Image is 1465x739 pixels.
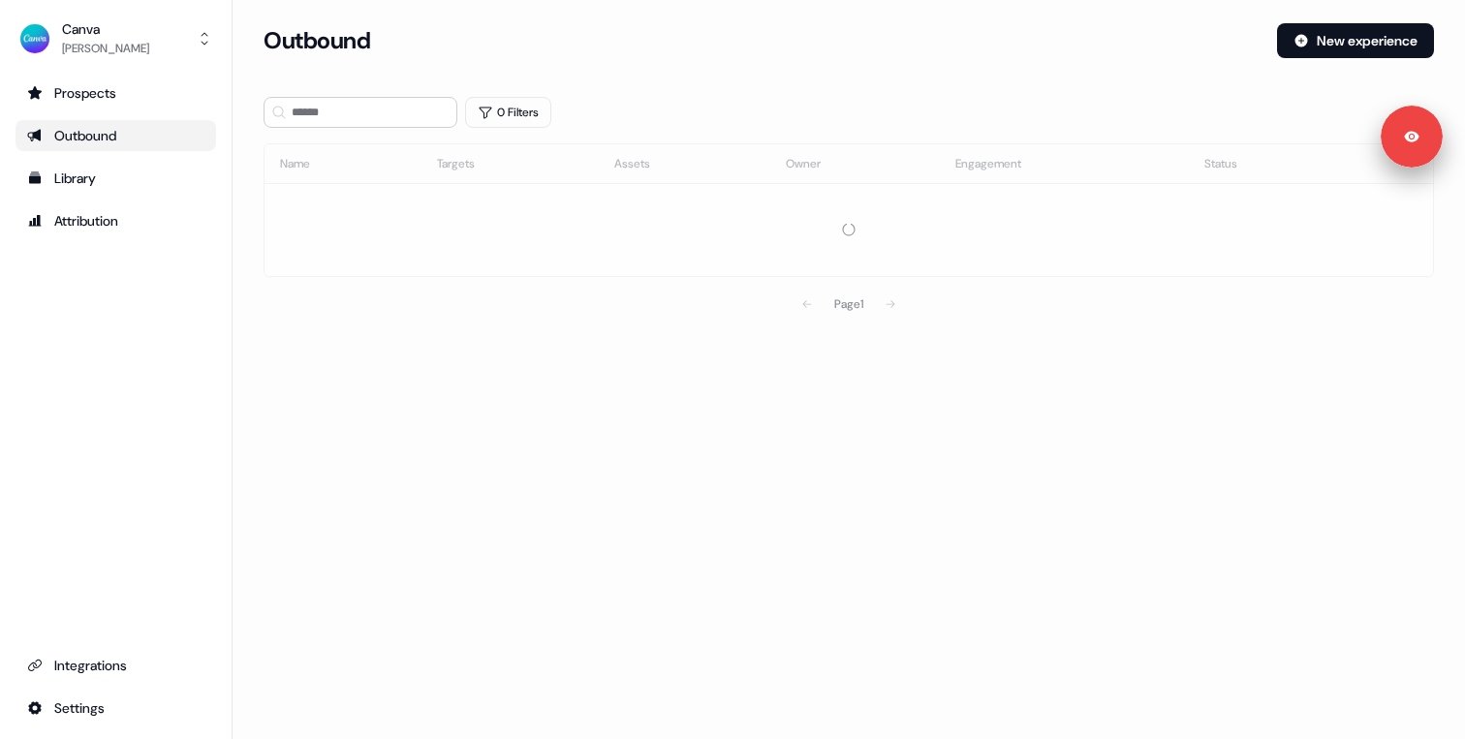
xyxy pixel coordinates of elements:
div: Library [27,169,204,188]
h3: Outbound [264,26,370,55]
a: Go to integrations [16,650,216,681]
button: Canva[PERSON_NAME] [16,15,216,62]
div: Canva [62,19,149,39]
div: Outbound [27,126,204,145]
div: Settings [27,698,204,718]
div: Attribution [27,211,204,231]
button: New experience [1277,23,1434,58]
button: 0 Filters [465,97,551,128]
div: [PERSON_NAME] [62,39,149,58]
a: Go to templates [16,163,216,194]
a: Go to outbound experience [16,120,216,151]
div: Integrations [27,656,204,675]
a: Go to prospects [16,77,216,108]
a: Go to attribution [16,205,216,236]
a: Go to integrations [16,693,216,724]
div: Prospects [27,83,204,103]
